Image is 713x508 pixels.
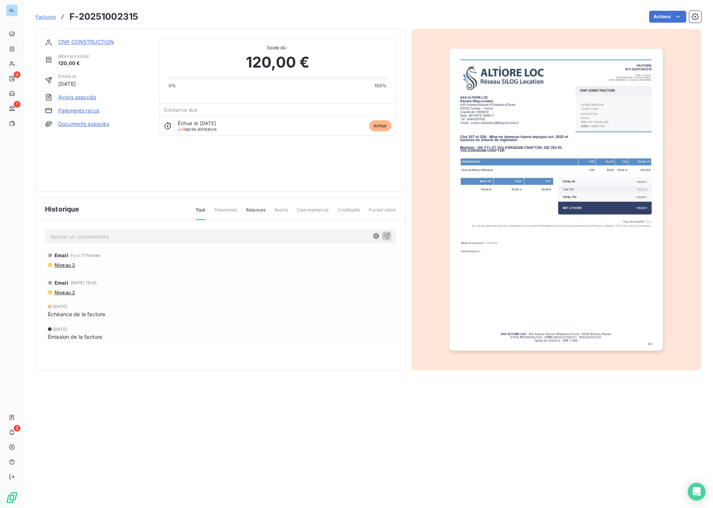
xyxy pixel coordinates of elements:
[369,120,391,131] span: échue
[214,207,237,219] span: Paiements
[45,204,79,214] span: Historique
[58,73,76,80] span: Émise le
[688,483,706,501] div: Open Intercom Messenger
[178,120,216,126] span: Échue le [DATE]
[6,4,18,16] div: AL
[178,127,217,131] span: après échéance
[178,127,185,132] span: J+4
[649,11,686,23] button: Actions
[54,289,75,295] span: Niveau 2
[369,207,396,219] span: Portail client
[48,310,105,318] span: Échéance de la facture
[58,60,89,67] span: 120,00 €
[274,207,288,219] span: Avoirs
[449,49,663,351] img: invoice_thumbnail
[164,107,198,113] span: Échéance due
[69,10,138,23] h3: F-20251002315
[71,253,100,258] span: il y a 17 heures
[55,280,68,286] span: Email
[14,425,20,432] span: 2
[58,53,89,60] span: Montant initial
[58,120,109,128] a: Documents associés
[54,262,75,268] span: Niveau 2
[36,13,56,20] a: Factures
[6,492,18,504] img: Logo LeanPay
[14,101,20,108] span: 1
[246,51,309,73] span: 120,00 €
[53,304,67,309] span: [DATE]
[169,82,176,89] span: 0%
[338,207,360,219] span: Creditsafe
[246,207,266,219] span: Relances
[169,45,387,51] span: Solde dû :
[196,207,205,220] span: Tout
[55,252,68,258] span: Email
[53,327,67,331] span: [DATE]
[14,71,20,78] span: 4
[374,82,387,89] span: 100%
[58,39,114,45] a: CNR CONSTRUCTION
[58,94,96,101] a: Avoirs associés
[48,333,102,341] span: Émission de la facture
[297,207,329,219] span: Commentaires
[58,80,76,88] span: [DATE]
[71,281,97,285] span: [DATE] 19:20
[36,14,56,20] span: Factures
[58,107,99,114] a: Paiements reçus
